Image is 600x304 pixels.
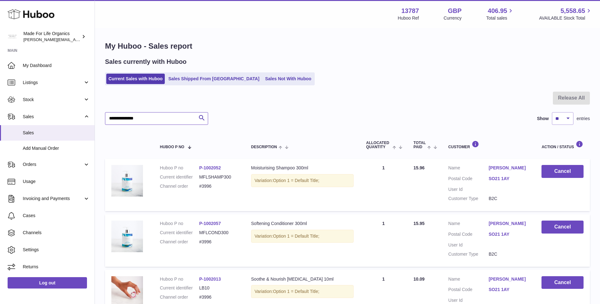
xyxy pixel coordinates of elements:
dd: MFLSHAMP300 [199,174,238,180]
a: Sales Not With Huboo [263,74,313,84]
span: Listings [23,80,83,86]
dt: Current identifier [160,230,199,236]
dd: #3996 [199,183,238,189]
span: Cases [23,213,90,219]
dt: Customer Type [448,251,489,257]
div: Customer [448,141,529,149]
span: Channels [23,230,90,236]
dt: Name [448,221,489,228]
dd: B2C [489,251,529,257]
dd: MFLCOND300 [199,230,238,236]
a: 406.95 Total sales [486,7,514,21]
div: Action / Status [541,141,584,149]
dt: Current identifier [160,174,199,180]
a: SO21 1AY [489,287,529,293]
img: geoff.winwood@madeforlifeorganics.com [8,32,17,41]
div: Huboo Ref [398,15,419,21]
span: Usage [23,179,90,185]
a: [PERSON_NAME] [489,276,529,282]
span: Stock [23,97,83,103]
span: 406.95 [488,7,507,15]
span: entries [577,116,590,122]
a: Log out [8,277,87,289]
dt: Huboo P no [160,165,199,171]
a: Sales Shipped From [GEOGRAPHIC_DATA] [166,74,262,84]
span: Add Manual Order [23,145,90,151]
span: [PERSON_NAME][EMAIL_ADDRESS][PERSON_NAME][DOMAIN_NAME] [23,37,161,42]
span: Total sales [486,15,514,21]
div: Soothe & Nourish [MEDICAL_DATA] 10ml [251,276,354,282]
div: Variation: [251,285,354,298]
dd: #3996 [199,239,238,245]
span: 15.96 [413,165,424,170]
dt: Huboo P no [160,276,199,282]
dt: Name [448,276,489,284]
dt: Channel order [160,239,199,245]
td: 1 [360,159,407,211]
dt: Huboo P no [160,221,199,227]
span: Option 1 = Default Title; [273,289,319,294]
span: Invoicing and Payments [23,196,83,202]
div: Moisturising Shampoo 300ml [251,165,354,171]
span: Huboo P no [160,145,184,149]
a: 5,558.65 AVAILABLE Stock Total [539,7,592,21]
a: SO21 1AY [489,176,529,182]
h2: Sales currently with Huboo [105,58,187,66]
span: My Dashboard [23,63,90,69]
span: ALLOCATED Quantity [366,141,391,149]
dd: LB10 [199,285,238,291]
dt: Customer Type [448,196,489,202]
span: 5,558.65 [560,7,585,15]
img: made-for-life-organics-shampoo-mflshampoo-1_e57161ae-3f98-48d1-9563-d84b7054909b.jpg [111,165,143,197]
a: P-1002052 [199,165,221,170]
div: Variation: [251,230,354,243]
dt: Postal Code [448,176,489,183]
img: made-for-life-organics-conditioner-mflconditioner-1_22e6a83e-1c3f-4724-ac68-2da872f973d9.jpg [111,221,143,252]
span: 10.09 [413,277,424,282]
span: 15.95 [413,221,424,226]
dt: Channel order [160,183,199,189]
dt: Postal Code [448,231,489,239]
dt: User Id [448,242,489,248]
span: Option 1 = Default Title; [273,234,319,239]
button: Cancel [541,276,584,289]
dt: Postal Code [448,287,489,294]
strong: GBP [448,7,461,15]
a: P-1002013 [199,277,221,282]
span: Settings [23,247,90,253]
span: Total paid [413,141,426,149]
dd: B2C [489,196,529,202]
dt: Current identifier [160,285,199,291]
label: Show [537,116,549,122]
a: P-1002057 [199,221,221,226]
dt: Channel order [160,294,199,300]
div: Variation: [251,174,354,187]
a: SO21 1AY [489,231,529,237]
td: 1 [360,214,407,267]
button: Cancel [541,221,584,234]
span: Sales [23,114,83,120]
a: [PERSON_NAME] [489,165,529,171]
div: Softening Conditioner 300ml [251,221,354,227]
dt: User Id [448,297,489,303]
strong: 13787 [401,7,419,15]
span: Description [251,145,277,149]
div: Made For Life Organics [23,31,80,43]
span: Returns [23,264,90,270]
a: Current Sales with Huboo [106,74,165,84]
dt: User Id [448,186,489,192]
dt: Name [448,165,489,173]
span: Option 1 = Default Title; [273,178,319,183]
button: Cancel [541,165,584,178]
span: AVAILABLE Stock Total [539,15,592,21]
h1: My Huboo - Sales report [105,41,590,51]
div: Currency [444,15,462,21]
span: Orders [23,161,83,167]
dd: #3996 [199,294,238,300]
span: Sales [23,130,90,136]
a: [PERSON_NAME] [489,221,529,227]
